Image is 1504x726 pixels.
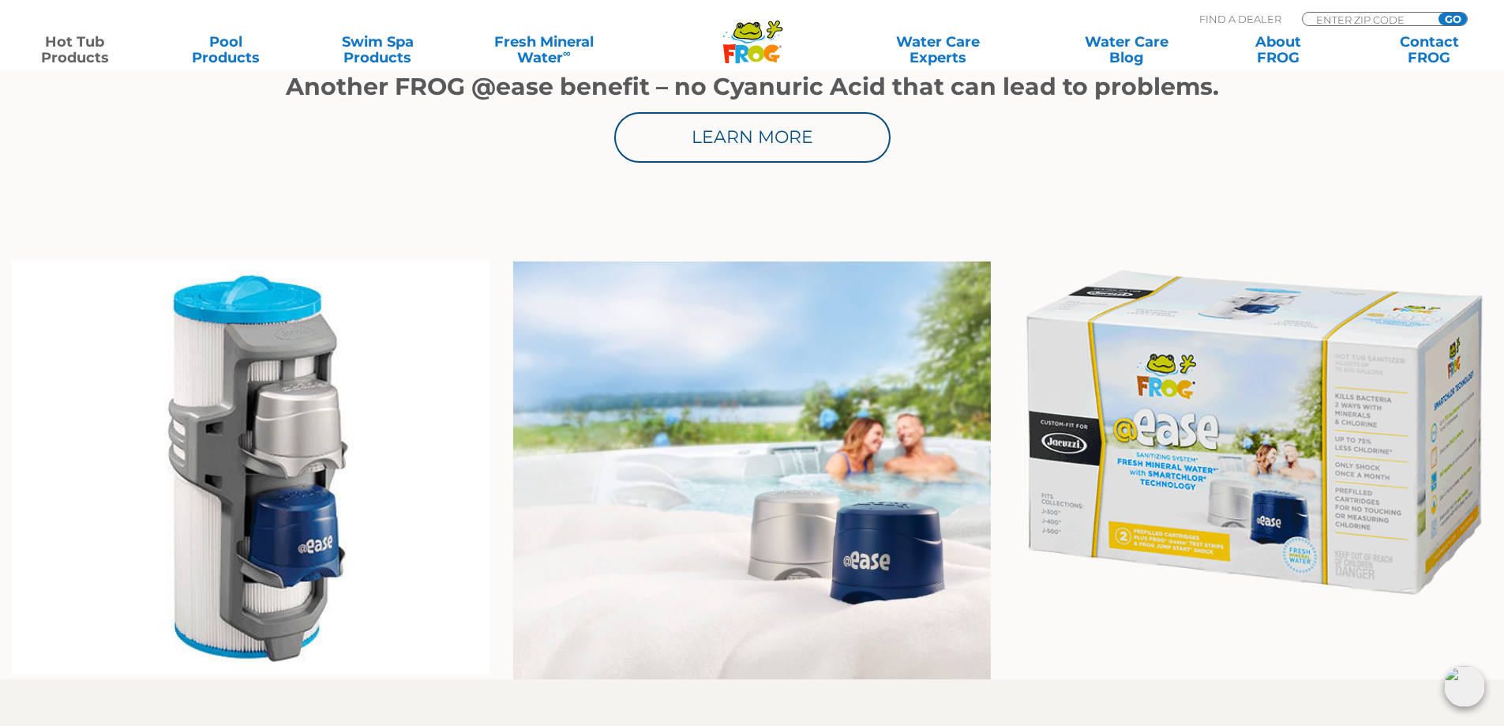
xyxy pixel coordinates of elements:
img: 12 [12,261,489,674]
a: AboutFROG [1219,34,1337,66]
input: GO [1438,13,1467,25]
a: Water CareBlog [1067,34,1185,66]
a: Hot TubProducts [16,34,133,66]
a: ContactFROG [1371,34,1488,66]
a: Learn More [614,112,891,163]
a: Water CareExperts [842,34,1033,66]
h1: Another FROG @ease benefit – no Cyanuric Acid that can lead to problems. [279,73,1226,100]
p: Find A Dealer [1199,12,1281,26]
img: for jacuzzi [513,261,991,679]
a: Fresh MineralWater∞ [470,34,617,66]
a: Swim SpaProducts [319,34,437,66]
input: Zip Code Form [1315,13,1421,26]
sup: ∞ [563,47,571,59]
a: PoolProducts [167,34,285,66]
img: @Ease_Jacuzzi_FaceLeft [1015,261,1492,604]
img: openIcon [1444,666,1485,707]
